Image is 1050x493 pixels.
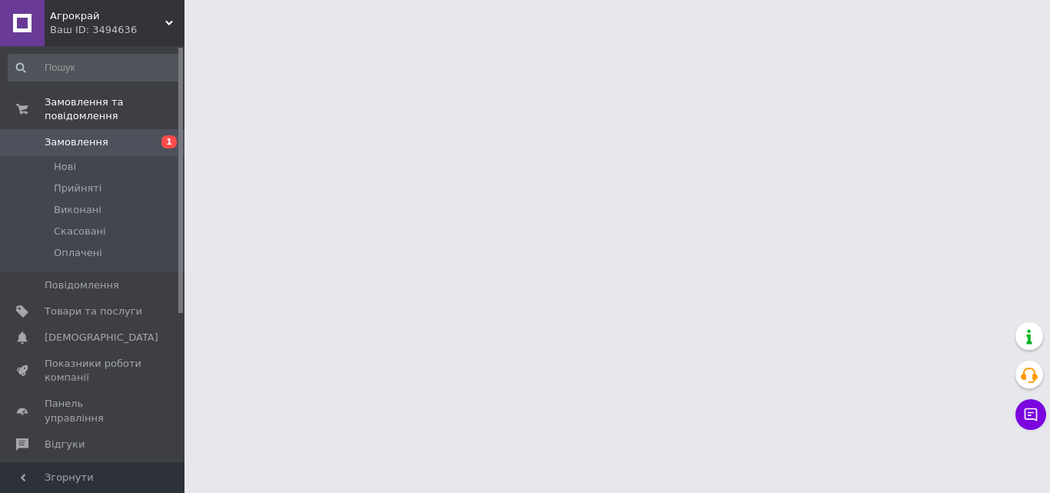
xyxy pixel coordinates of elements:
span: Показники роботи компанії [45,357,142,385]
span: Повідомлення [45,278,119,292]
button: Чат з покупцем [1015,399,1046,430]
span: Товари та послуги [45,305,142,318]
span: Замовлення [45,135,108,149]
span: Виконані [54,203,101,217]
input: Пошук [8,54,181,82]
span: Агрокрай [50,9,165,23]
span: Прийняті [54,182,101,195]
span: [DEMOGRAPHIC_DATA] [45,331,158,345]
span: Відгуки [45,438,85,451]
div: Ваш ID: 3494636 [50,23,184,37]
span: Скасовані [54,225,106,238]
span: Панель управління [45,397,142,425]
span: 1 [161,135,177,148]
span: Замовлення та повідомлення [45,95,184,123]
span: Оплачені [54,246,102,260]
span: Нові [54,160,76,174]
